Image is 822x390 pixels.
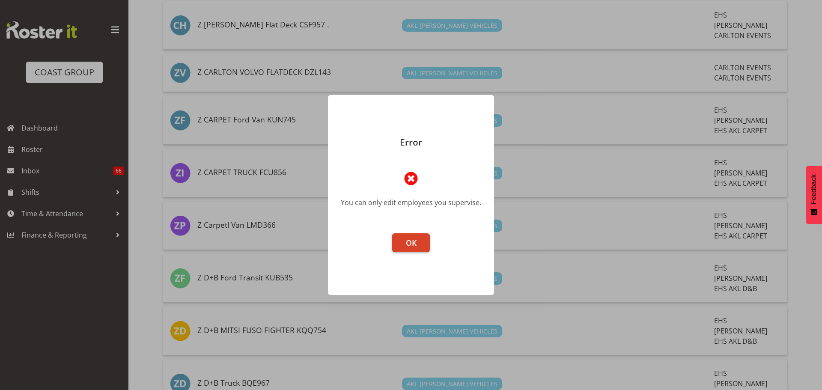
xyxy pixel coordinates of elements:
button: Feedback - Show survey [806,166,822,224]
p: Error [337,138,485,147]
button: OK [392,233,430,252]
span: OK [406,238,417,248]
span: Feedback [810,174,818,204]
div: You can only edit employees you supervise. [341,197,481,208]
